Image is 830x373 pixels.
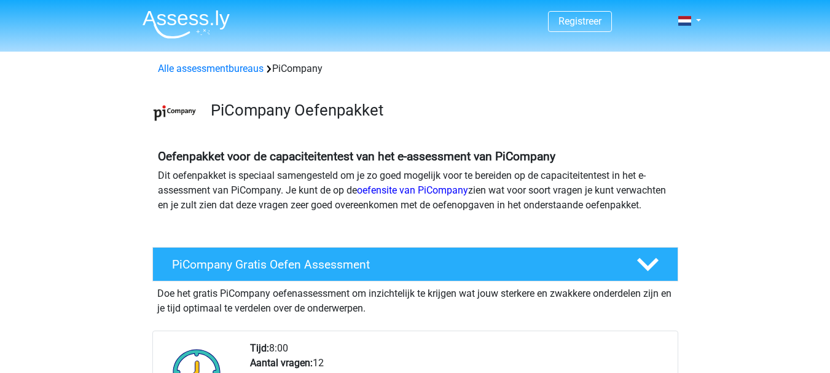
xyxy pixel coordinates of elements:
a: oefensite van PiCompany [357,184,468,196]
p: Dit oefenpakket is speciaal samengesteld om je zo goed mogelijk voor te bereiden op de capaciteit... [158,168,673,213]
a: PiCompany Gratis Oefen Assessment [147,247,683,281]
b: Tijd: [250,342,269,354]
img: Assessly [143,10,230,39]
b: Oefenpakket voor de capaciteitentest van het e-assessment van PiCompany [158,149,555,163]
a: Registreer [558,15,601,27]
img: picompany.png [153,91,197,135]
b: Aantal vragen: [250,357,313,369]
h3: PiCompany Oefenpakket [211,101,668,120]
h4: PiCompany Gratis Oefen Assessment [172,257,617,272]
a: Alle assessmentbureaus [158,63,264,74]
div: Doe het gratis PiCompany oefenassessment om inzichtelijk te krijgen wat jouw sterkere en zwakkere... [152,281,678,316]
div: PiCompany [153,61,678,76]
